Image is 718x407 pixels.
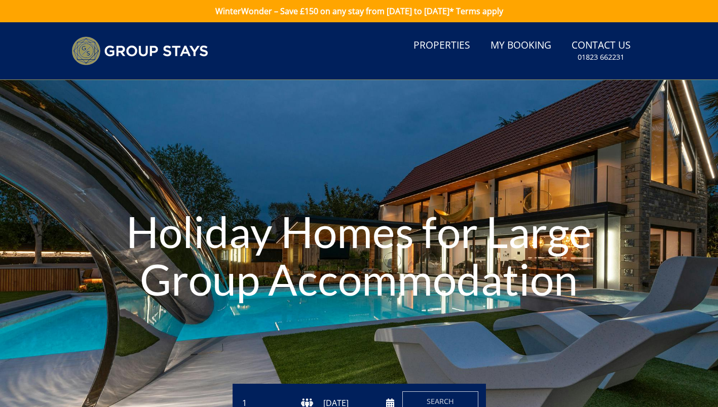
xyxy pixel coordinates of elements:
span: Search [427,396,454,406]
img: Group Stays [71,36,208,65]
a: My Booking [486,34,555,57]
h1: Holiday Homes for Large Group Accommodation [108,188,611,323]
a: Properties [409,34,474,57]
small: 01823 662231 [578,52,624,62]
a: Contact Us01823 662231 [568,34,635,67]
